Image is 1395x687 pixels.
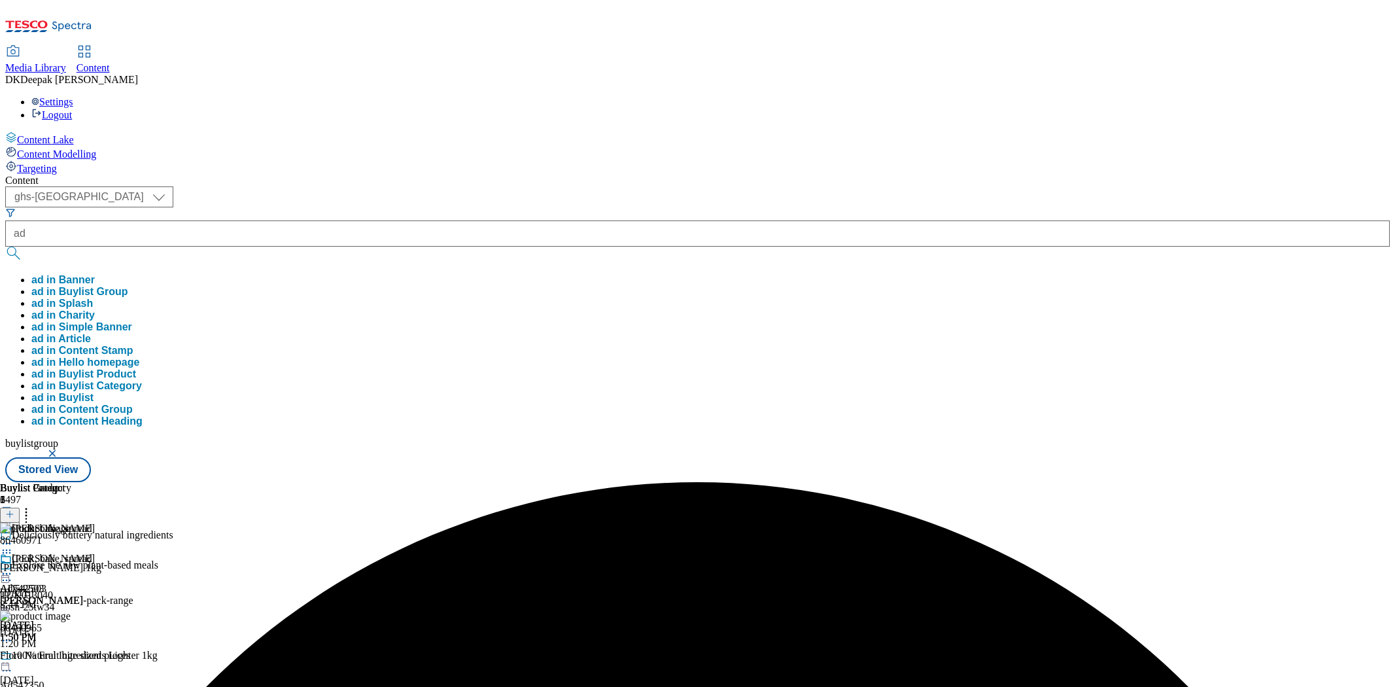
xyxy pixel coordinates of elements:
[77,46,110,74] a: Content
[31,109,72,120] a: Logout
[31,333,91,345] button: ad in Article
[31,415,143,427] button: ad in Content Heading
[5,175,1390,186] div: Content
[31,309,95,321] button: ad in Charity
[12,529,173,541] div: Deliciously buttery natural ingredients
[5,457,91,482] button: Stored View
[31,368,136,380] button: ad in Buylist Product
[59,286,128,297] span: Buylist Group
[20,74,138,85] span: Deepak [PERSON_NAME]
[31,309,95,321] div: ad in
[59,309,95,321] span: Charity
[31,357,139,368] button: ad in Hello homepage
[5,62,66,73] span: Media Library
[5,160,1390,175] a: Targeting
[59,380,142,391] span: Buylist Category
[31,345,133,357] button: ad in Content Stamp
[31,321,132,333] button: ad in Simple Banner
[17,149,96,160] span: Content Modelling
[17,163,57,174] span: Targeting
[5,438,58,449] span: buylistgroup
[17,134,74,145] span: Content Lake
[59,345,133,356] span: Content Stamp
[12,559,158,571] div: Explore the new plant-based meals
[31,404,133,415] button: ad in Content Group
[31,392,94,404] button: ad in Buylist
[5,46,66,74] a: Media Library
[31,274,95,286] button: ad in Banner
[77,62,110,73] span: Content
[31,286,128,298] div: ad in
[5,207,16,218] svg: Search Filters
[31,96,73,107] a: Settings
[31,298,93,309] button: ad in Splash
[5,146,1390,160] a: Content Modelling
[59,404,133,415] span: Content Group
[31,404,133,415] div: ad in
[31,380,142,392] button: ad in Buylist Category
[31,380,142,392] div: ad in
[31,345,133,357] div: ad in
[5,220,1390,247] input: Search
[31,286,128,298] button: ad in Buylist Group
[5,132,1390,146] a: Content Lake
[5,74,20,85] span: DK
